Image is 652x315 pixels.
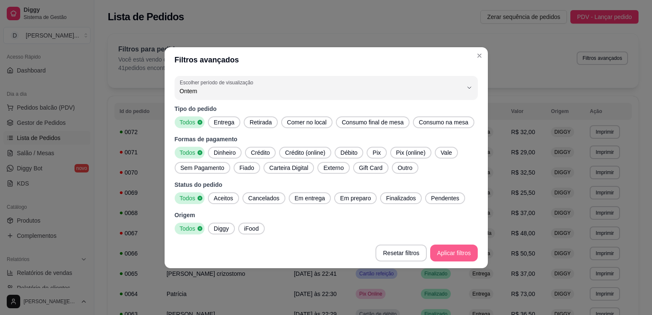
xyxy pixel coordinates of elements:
[380,192,422,204] button: Finalizados
[428,194,463,202] span: Pendentes
[208,147,242,159] button: Dinheiro
[320,164,347,172] span: Externo
[353,162,389,174] button: Gift Card
[263,162,314,174] button: Carteira Digital
[369,148,384,157] span: Pix
[210,224,232,233] span: Diggy
[284,118,330,127] span: Comer no local
[336,116,410,128] button: Consumo final de mesa
[279,147,331,159] button: Crédito (online)
[394,164,416,172] span: Outro
[435,147,458,159] button: Vale
[234,162,260,174] button: Fiado
[367,147,386,159] button: Pix
[413,116,474,128] button: Consumo na mesa
[176,118,197,127] span: Todos
[175,223,205,234] button: Todos
[210,148,239,157] span: Dinheiro
[337,194,374,202] span: Em preparo
[175,105,478,113] p: Tipo do pedido
[242,192,285,204] button: Cancelados
[425,192,465,204] button: Pendentes
[236,164,258,172] span: Fiado
[180,87,463,95] span: Ontem
[175,147,205,159] button: Todos
[176,224,197,233] span: Todos
[282,148,329,157] span: Crédito (online)
[208,192,239,204] button: Aceitos
[356,164,386,172] span: Gift Card
[289,192,331,204] button: Em entrega
[334,192,377,204] button: Em preparo
[175,211,478,219] p: Origem
[210,118,238,127] span: Entrega
[383,194,419,202] span: Finalizados
[175,135,478,143] p: Formas de pagamento
[165,47,488,73] header: Filtros avançados
[210,194,237,202] span: Aceitos
[176,194,197,202] span: Todos
[317,162,349,174] button: Externo
[245,194,283,202] span: Cancelados
[375,245,427,261] button: Resetar filtros
[175,192,205,204] button: Todos
[175,76,478,100] button: Escolher período de visualizaçãoOntem
[175,180,478,189] p: Status do pedido
[180,79,256,86] label: Escolher período de visualização
[473,49,486,62] button: Close
[335,147,363,159] button: Débito
[208,223,235,234] button: Diggy
[175,116,205,128] button: Todos
[245,147,276,159] button: Crédito
[244,116,278,128] button: Retirada
[208,116,240,128] button: Entrega
[247,148,273,157] span: Crédito
[337,148,361,157] span: Débito
[291,194,328,202] span: Em entrega
[338,118,407,127] span: Consumo final de mesa
[392,162,418,174] button: Outro
[390,147,431,159] button: Pix (online)
[241,224,262,233] span: iFood
[176,148,197,157] span: Todos
[246,118,275,127] span: Retirada
[393,148,429,157] span: Pix (online)
[238,223,265,234] button: iFood
[281,116,333,128] button: Comer no local
[177,164,228,172] span: Sem Pagamento
[175,162,230,174] button: Sem Pagamento
[430,245,477,261] button: Aplicar filtros
[437,148,455,157] span: Vale
[415,118,472,127] span: Consumo na mesa
[266,164,312,172] span: Carteira Digital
